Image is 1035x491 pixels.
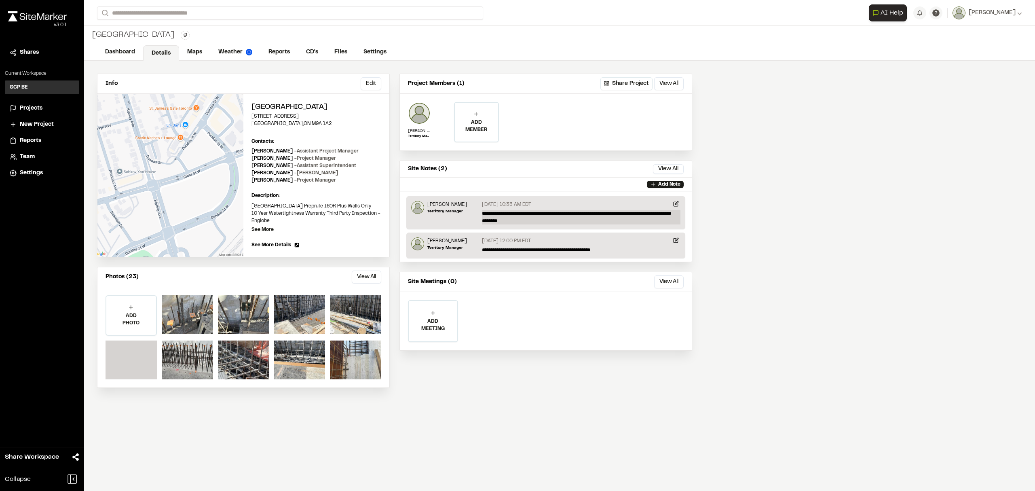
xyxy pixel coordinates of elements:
h3: GCP BE [10,84,28,91]
div: Oh geez...please don't... [8,21,67,29]
a: Details [143,45,179,61]
img: rebrand.png [8,11,67,21]
p: Site Notes (2) [408,165,447,174]
p: ADD MEETING [409,318,457,332]
p: [DATE] 12:00 PM EDT [482,237,531,245]
a: Settings [355,44,395,60]
a: Dashboard [97,44,143,60]
span: Reports [20,136,41,145]
button: View All [654,275,684,288]
a: Files [326,44,355,60]
a: Team [10,152,74,161]
span: New Project [20,120,54,129]
p: ADD PHOTO [106,312,156,327]
a: CD's [298,44,326,60]
a: Reports [10,136,74,145]
p: Territory Manager [427,208,467,214]
img: Doug Ryan [411,201,424,214]
p: [GEOGRAPHIC_DATA] , ON M9A 1A2 [251,120,381,127]
p: Territory Manager [427,245,467,251]
p: [GEOGRAPHIC_DATA] Preprufe 160R Plus Walls Only - 10 Year Watertightness Warranty Third Party Ins... [251,203,381,224]
span: Projects [20,104,42,113]
p: [PERSON_NAME] [251,155,336,162]
a: Reports [260,44,298,60]
span: Settings [20,169,43,178]
p: [PERSON_NAME] [251,148,359,155]
span: - Assistant Superintendent [294,164,356,168]
a: Maps [179,44,210,60]
p: Project Members (1) [408,79,465,88]
h2: [GEOGRAPHIC_DATA] [251,102,381,113]
span: Share Workspace [5,452,59,462]
p: See More [251,226,274,233]
span: Shares [20,48,39,57]
p: ADD MEMBER [455,119,498,133]
span: [PERSON_NAME] [969,8,1016,17]
span: - Project Manager [294,157,336,161]
div: [GEOGRAPHIC_DATA] [91,29,174,41]
img: User [953,6,965,19]
p: Description: [251,192,381,199]
span: - Assistant Project Manager [294,149,359,153]
a: New Project [10,120,74,129]
p: [STREET_ADDRESS] [251,113,381,120]
a: Shares [10,48,74,57]
span: See More Details [251,241,291,249]
button: View All [653,164,684,174]
button: View All [352,271,381,284]
p: [PERSON_NAME] [251,177,336,184]
p: Photos (23) [106,273,139,281]
button: Edit Tags [181,31,190,40]
img: Doug Ryan [411,237,424,250]
div: Open AI Assistant [869,4,910,21]
button: View All [654,77,684,90]
p: Contacts: [251,138,274,145]
img: precipai.png [246,49,252,55]
button: [PERSON_NAME] [953,6,1022,19]
p: [DATE] 10:33 AM EDT [482,201,531,208]
span: Team [20,152,35,161]
p: [PERSON_NAME] [427,201,467,208]
a: Weather [210,44,260,60]
p: Site Meetings (0) [408,277,457,286]
p: [PERSON_NAME] [251,169,338,177]
p: [PERSON_NAME] [408,128,431,134]
a: Projects [10,104,74,113]
span: - [PERSON_NAME] [294,171,338,175]
p: Current Workspace [5,70,79,77]
p: Info [106,79,118,88]
img: Doug Ryan [408,102,431,125]
p: [PERSON_NAME] [251,162,356,169]
p: Add Note [658,181,680,188]
button: Search [97,6,112,20]
p: [PERSON_NAME] [427,237,467,245]
a: Settings [10,169,74,178]
button: Open AI Assistant [869,4,907,21]
span: AI Help [881,8,903,18]
p: Territory Manager [408,134,431,139]
span: Collapse [5,474,31,484]
button: Edit [361,77,381,90]
span: - Project Manager [294,178,336,182]
button: Share Project [600,77,653,90]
